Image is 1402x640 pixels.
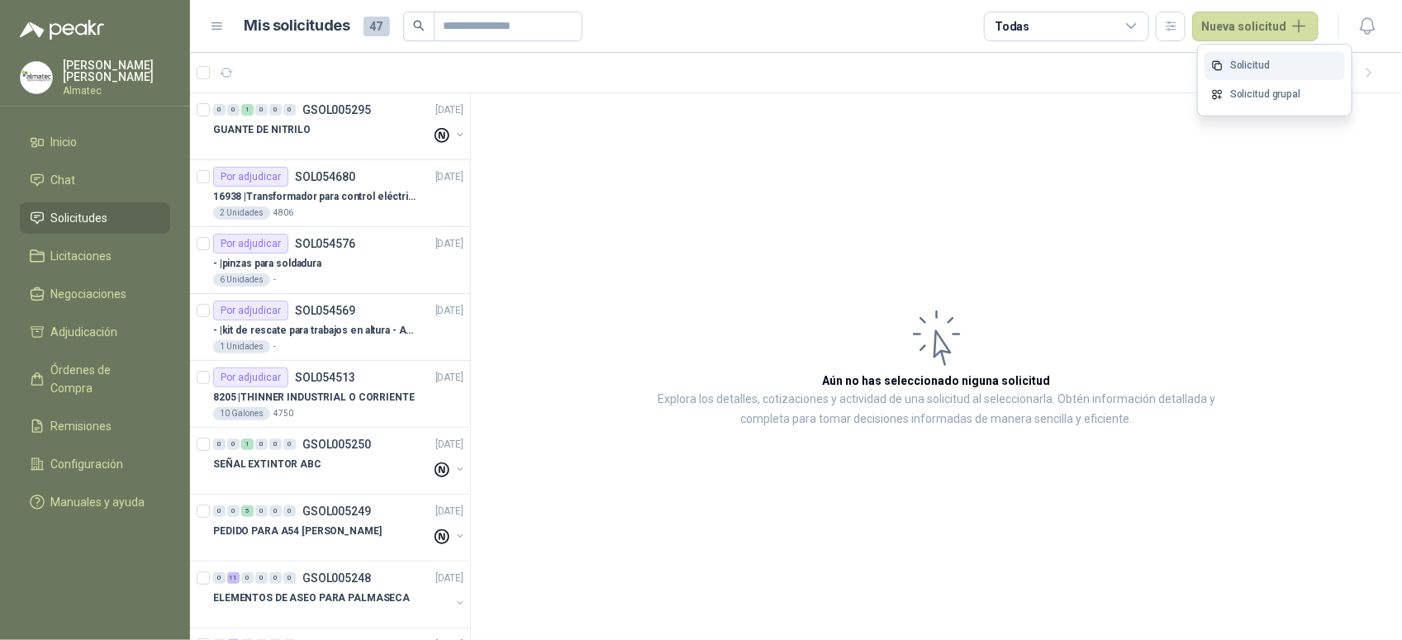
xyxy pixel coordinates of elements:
[1205,80,1345,109] a: Solicitud grupal
[213,390,415,405] p: 8205 | THINNER INDUSTRIAL O CORRIENTE
[213,367,288,387] div: Por adjudicar
[51,361,154,397] span: Órdenes de Compra
[273,340,276,353] p: -
[51,323,118,341] span: Adjudicación
[20,20,104,40] img: Logo peakr
[213,301,288,320] div: Por adjudicar
[302,572,371,584] p: GSOL005248
[302,104,371,116] p: GSOL005295
[213,256,321,272] p: - | pinzas para soldadura
[20,164,170,196] a: Chat
[190,361,470,428] a: Por adjudicarSOL054513[DATE] 8205 |THINNER INDUSTRIAL O CORRIENTE10 Galones4750
[241,572,254,584] div: 0
[213,167,288,187] div: Por adjudicar
[273,273,276,287] p: -
[213,568,467,621] a: 0 11 0 0 0 0 GSOL005248[DATE] ELEMENTOS DE ASEO PARA PALMASECA
[435,370,463,386] p: [DATE]
[213,189,419,205] p: 16938 | Transformador para control eléctrico 440/220/110 - 45O VA.
[435,236,463,252] p: [DATE]
[636,390,1237,429] p: Explora los detalles, cotizaciones y actividad de una solicitud al seleccionarla. Obtén informaci...
[20,202,170,234] a: Solicitudes
[269,104,282,116] div: 0
[295,372,355,383] p: SOL054513
[283,505,296,517] div: 0
[227,104,240,116] div: 0
[20,448,170,480] a: Configuración
[20,278,170,310] a: Negociaciones
[213,572,226,584] div: 0
[269,439,282,450] div: 0
[241,439,254,450] div: 1
[190,294,470,361] a: Por adjudicarSOL054569[DATE] - |kit de rescate para trabajos en altura - ADJUNTAR FICHA TECNICA1 ...
[295,238,355,249] p: SOL054576
[63,86,170,96] p: Almatec
[255,439,268,450] div: 0
[21,62,52,93] img: Company Logo
[273,206,293,220] p: 4806
[213,323,419,339] p: - | kit de rescate para trabajos en altura - ADJUNTAR FICHA TECNICA
[364,17,390,36] span: 47
[283,572,296,584] div: 0
[435,169,463,185] p: [DATE]
[269,572,282,584] div: 0
[1205,51,1345,80] a: Solicitud
[20,486,170,518] a: Manuales y ayuda
[51,247,112,265] span: Licitaciones
[20,240,170,272] a: Licitaciones
[255,505,268,517] div: 0
[302,505,371,517] p: GSOL005249
[51,285,127,303] span: Negociaciones
[51,455,124,473] span: Configuración
[213,524,382,539] p: PEDIDO PARA A54 [PERSON_NAME]
[255,104,268,116] div: 0
[51,493,145,511] span: Manuales y ayuda
[20,126,170,158] a: Inicio
[51,417,112,435] span: Remisiones
[435,102,463,118] p: [DATE]
[227,505,240,517] div: 0
[273,407,293,420] p: 4750
[190,160,470,227] a: Por adjudicarSOL054680[DATE] 16938 |Transformador para control eléctrico 440/220/110 - 45O VA.2 U...
[435,437,463,453] p: [DATE]
[20,316,170,348] a: Adjudicación
[283,439,296,450] div: 0
[20,354,170,404] a: Órdenes de Compra
[51,133,78,151] span: Inicio
[213,439,226,450] div: 0
[227,572,240,584] div: 11
[295,171,355,183] p: SOL054680
[227,439,240,450] div: 0
[213,206,270,220] div: 2 Unidades
[413,20,425,31] span: search
[213,273,270,287] div: 6 Unidades
[213,104,226,116] div: 0
[63,59,170,83] p: [PERSON_NAME] [PERSON_NAME]
[995,17,1029,36] div: Todas
[213,340,270,353] div: 1 Unidades
[255,572,268,584] div: 0
[245,14,350,38] h1: Mis solicitudes
[269,505,282,517] div: 0
[213,590,410,606] p: ELEMENTOS DE ASEO PARA PALMASECA
[213,434,467,487] a: 0 0 1 0 0 0 GSOL005250[DATE] SEÑAL EXTINTOR ABC
[51,171,76,189] span: Chat
[20,410,170,442] a: Remisiones
[213,100,467,153] a: 0 0 1 0 0 0 GSOL005295[DATE] GUANTE DE NITRILO
[213,505,226,517] div: 0
[51,209,108,227] span: Solicitudes
[213,457,321,472] p: SEÑAL EXTINTOR ABC
[213,501,467,554] a: 0 0 5 0 0 0 GSOL005249[DATE] PEDIDO PARA A54 [PERSON_NAME]
[435,303,463,319] p: [DATE]
[241,505,254,517] div: 5
[213,407,270,420] div: 10 Galones
[190,227,470,294] a: Por adjudicarSOL054576[DATE] - |pinzas para soldadura6 Unidades-
[1192,12,1319,41] button: Nueva solicitud
[435,571,463,586] p: [DATE]
[302,439,371,450] p: GSOL005250
[435,504,463,519] p: [DATE]
[213,122,311,138] p: GUANTE DE NITRILO
[823,372,1051,390] h3: Aún no has seleccionado niguna solicitud
[213,234,288,254] div: Por adjudicar
[295,305,355,316] p: SOL054569
[241,104,254,116] div: 1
